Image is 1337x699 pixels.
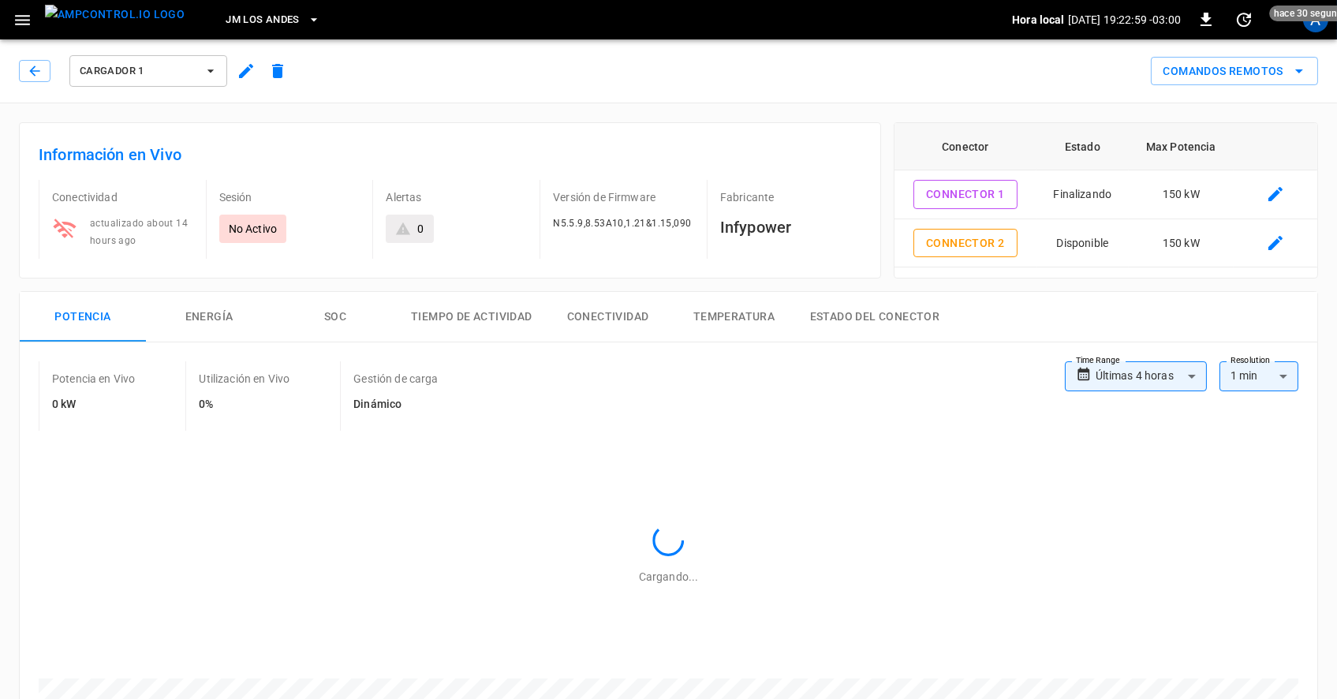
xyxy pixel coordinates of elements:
button: Comandos Remotos [1151,57,1318,86]
table: connector table [894,123,1317,267]
img: ampcontrol.io logo [45,5,185,24]
div: Últimas 4 horas [1096,361,1207,391]
button: Conectividad [545,292,671,342]
td: 150 kW [1129,170,1234,219]
div: 1 min [1219,361,1298,391]
th: Max Potencia [1129,123,1234,170]
h6: Dinámico [353,396,438,413]
button: Cargador 1 [69,55,227,87]
h6: Infypower [720,215,861,240]
div: remote commands options [1151,57,1318,86]
p: Utilización en Vivo [199,371,289,387]
p: Alertas [386,189,527,205]
button: Connector 2 [913,229,1017,258]
h6: Información en Vivo [39,142,861,167]
span: JM LOS ANDES [226,11,299,29]
button: Potencia [20,292,146,342]
button: Connector 1 [913,180,1017,209]
span: actualizado about 14 hours ago [90,218,188,246]
p: No Activo [229,221,277,237]
p: Conectividad [52,189,193,205]
span: Cargador 1 [80,62,196,80]
span: N5.5.9,8.53A10,1.21&1.15,090 [553,218,691,229]
p: [DATE] 19:22:59 -03:00 [1068,12,1181,28]
p: Fabricante [720,189,861,205]
button: Estado del Conector [797,292,953,342]
button: Tiempo de Actividad [398,292,545,342]
h6: 0% [199,396,289,413]
p: Versión de Firmware [553,189,694,205]
button: set refresh interval [1231,7,1257,32]
div: 0 [417,221,424,237]
td: 150 kW [1129,219,1234,268]
label: Time Range [1076,354,1120,367]
td: Disponible [1036,219,1129,268]
td: Finalizando [1036,170,1129,219]
h6: 0 kW [52,396,135,413]
th: Estado [1036,123,1129,170]
p: Sesión [219,189,360,205]
th: Conector [894,123,1036,170]
button: SOC [272,292,398,342]
button: Temperatura [671,292,797,342]
p: Hora local [1012,12,1065,28]
label: Resolution [1231,354,1270,367]
p: Gestión de carga [353,371,438,387]
button: Energía [146,292,272,342]
span: Cargando... [639,570,698,583]
button: JM LOS ANDES [219,5,326,36]
p: Potencia en Vivo [52,371,135,387]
